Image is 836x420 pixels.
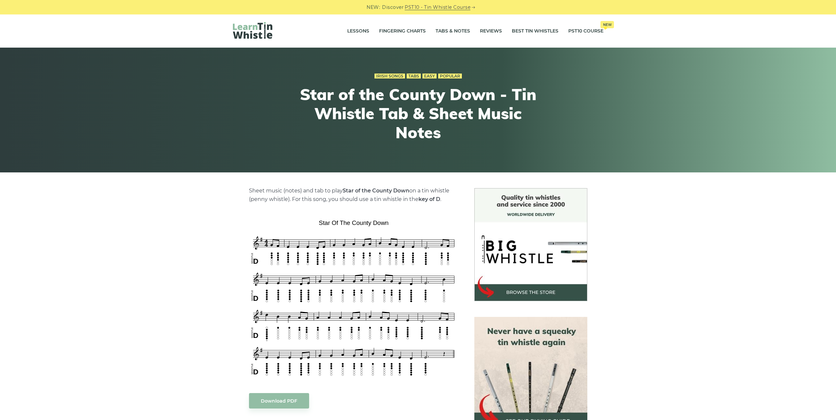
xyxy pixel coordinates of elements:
[474,188,587,301] img: BigWhistle Tin Whistle Store
[418,196,440,202] strong: key of D
[249,393,309,409] a: Download PDF
[480,23,502,39] a: Reviews
[347,23,369,39] a: Lessons
[374,74,405,79] a: Irish Songs
[249,187,459,204] p: Sheet music (notes) and tab to play on a tin whistle (penny whistle). For this song, you should u...
[512,23,558,39] a: Best Tin Whistles
[436,23,470,39] a: Tabs & Notes
[422,74,437,79] a: Easy
[600,21,614,28] span: New
[438,74,462,79] a: Popular
[379,23,426,39] a: Fingering Charts
[343,188,409,194] strong: Star of the County Down
[407,74,421,79] a: Tabs
[233,22,272,39] img: LearnTinWhistle.com
[568,23,603,39] a: PST10 CourseNew
[297,85,539,142] h1: Star of the County Down - Tin Whistle Tab & Sheet Music Notes
[249,217,459,380] img: Star of the County Down Tin Whistle Tab & Sheet Music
